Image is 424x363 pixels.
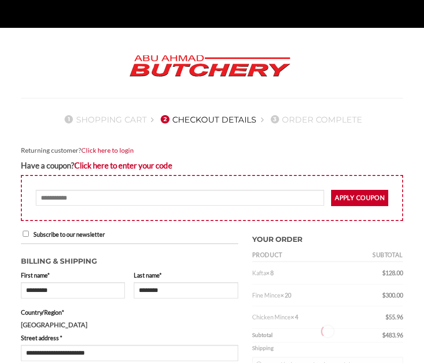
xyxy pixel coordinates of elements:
[21,159,403,172] div: Have a coupon?
[33,231,105,238] span: Subscribe to our newsletter
[21,321,87,329] strong: [GEOGRAPHIC_DATA]
[23,231,29,237] input: Subscribe to our newsletter
[21,145,403,156] div: Returning customer?
[122,49,298,84] img: Abu Ahmad Butchery
[74,161,172,170] a: Enter your coupon code
[161,115,169,123] span: 2
[331,190,388,206] button: Apply coupon
[65,115,73,123] span: 1
[252,229,403,246] h3: Your order
[158,115,256,124] a: 2Checkout details
[21,333,238,343] label: Street address
[62,115,147,124] a: 1Shopping Cart
[382,331,403,339] bdi: 483.96
[81,146,134,154] a: Click here to login
[21,271,125,280] label: First name
[134,271,238,280] label: Last name
[21,308,238,317] label: Country/Region
[382,269,403,277] bdi: 128.00
[385,313,403,321] bdi: 55.96
[382,292,403,299] bdi: 300.00
[21,251,238,267] h3: Billing & Shipping
[21,107,403,131] nav: Checkout steps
